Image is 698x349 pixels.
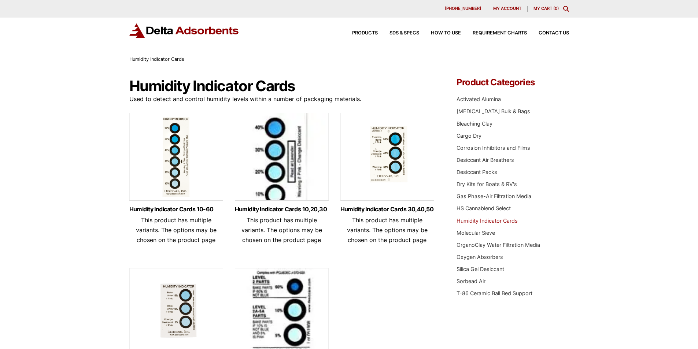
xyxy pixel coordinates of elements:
span: Products [352,31,378,36]
p: Used to detect and control humidity levels within a number of packaging materials. [129,94,435,104]
a: Oxygen Absorbers [457,254,503,260]
span: Humidity Indicator Cards [129,56,184,62]
span: Contact Us [539,31,569,36]
a: Cargo Dry [457,133,481,139]
a: T-86 Ceramic Ball Bed Support [457,290,532,296]
a: Molecular Sieve [457,230,495,236]
a: SDS & SPECS [378,31,419,36]
a: Corrosion Inhibitors and Films [457,145,530,151]
a: Desiccant Packs [457,169,497,175]
a: How to Use [419,31,461,36]
a: Desiccant Air Breathers [457,157,514,163]
span: My account [493,7,521,11]
a: Gas Phase-Air Filtration Media [457,193,531,199]
a: Silica Gel Desiccant [457,266,504,272]
a: Products [340,31,378,36]
a: [MEDICAL_DATA] Bulk & Bags [457,108,530,114]
a: Contact Us [527,31,569,36]
span: This product has multiple variants. The options may be chosen on the product page [347,216,428,244]
div: Toggle Modal Content [563,6,569,12]
span: This product has multiple variants. The options may be chosen on the product page [136,216,217,244]
a: Humidity Indicator Cards 30,40,50 [340,206,434,212]
img: Humidity Indicator Cards 10,20,30 [235,113,329,204]
a: OrganoClay Water Filtration Media [457,242,540,248]
a: Humidity Indicator Cards [457,218,518,224]
a: [PHONE_NUMBER] [439,6,487,12]
a: Humidity Indicator Cards 10,20,30 [235,206,329,212]
a: Bleaching Clay [457,120,492,127]
span: This product has multiple variants. The options may be chosen on the product page [241,216,322,244]
a: HS Cannablend Select [457,205,511,211]
a: Sorbead Air [457,278,485,284]
span: How to Use [431,31,461,36]
span: Requirement Charts [473,31,527,36]
span: SDS & SPECS [389,31,419,36]
a: Activated Alumina [457,96,501,102]
span: 0 [555,6,557,11]
span: [PHONE_NUMBER] [445,7,481,11]
a: My account [487,6,528,12]
a: Humidity Indicator Cards 10-60 [129,206,223,212]
img: Delta Adsorbents [129,23,239,38]
h4: Product Categories [457,78,569,87]
a: My Cart (0) [533,6,559,11]
h1: Humidity Indicator Cards [129,78,435,94]
a: Dry Kits for Boats & RV's [457,181,517,187]
a: Requirement Charts [461,31,527,36]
